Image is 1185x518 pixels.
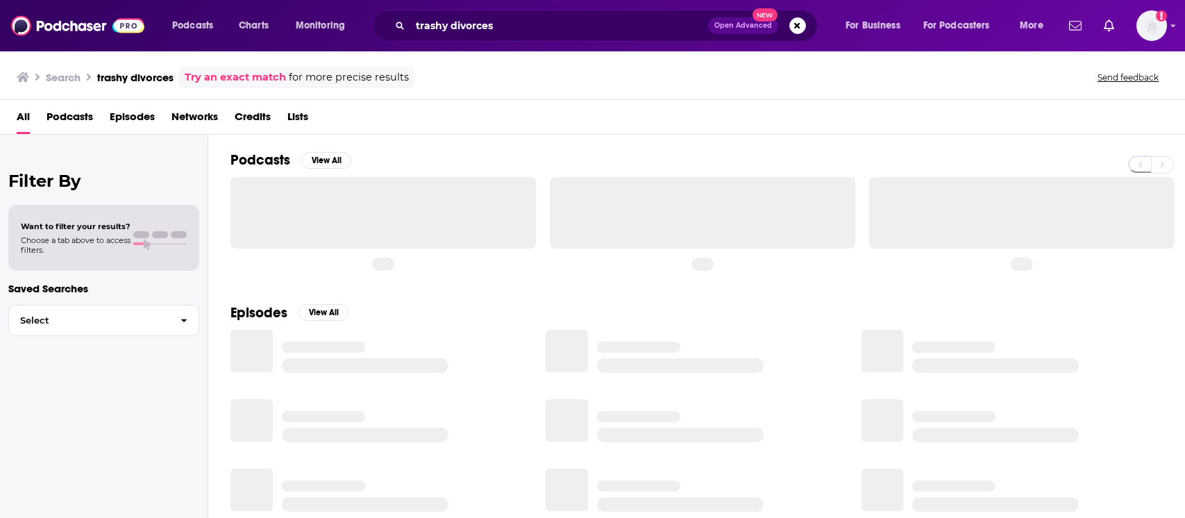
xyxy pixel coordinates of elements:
[1093,72,1163,83] button: Send feedback
[230,151,290,169] h2: Podcasts
[923,16,990,35] span: For Podcasters
[410,15,708,37] input: Search podcasts, credits, & more...
[914,15,1010,37] button: open menu
[162,15,231,37] button: open menu
[21,222,131,231] span: Want to filter your results?
[8,305,199,336] button: Select
[171,106,218,134] a: Networks
[9,316,169,325] span: Select
[286,15,363,37] button: open menu
[1136,10,1167,41] span: Logged in as mresewehr
[185,69,286,85] a: Try an exact match
[1136,10,1167,41] button: Show profile menu
[287,106,308,134] a: Lists
[301,152,351,169] button: View All
[110,106,155,134] a: Episodes
[172,16,213,35] span: Podcasts
[836,15,918,37] button: open menu
[8,171,199,191] h2: Filter By
[846,16,900,35] span: For Business
[708,17,778,34] button: Open AdvancedNew
[21,235,131,255] span: Choose a tab above to access filters.
[239,16,269,35] span: Charts
[8,282,199,295] p: Saved Searches
[1136,10,1167,41] img: User Profile
[97,71,174,84] h3: trashy divorces
[17,106,30,134] a: All
[289,69,409,85] span: for more precise results
[296,16,345,35] span: Monitoring
[385,10,831,42] div: Search podcasts, credits, & more...
[1010,15,1061,37] button: open menu
[46,71,81,84] h3: Search
[753,8,778,22] span: New
[230,15,277,37] a: Charts
[47,106,93,134] a: Podcasts
[235,106,271,134] a: Credits
[1064,14,1087,37] a: Show notifications dropdown
[1156,10,1167,22] svg: Add a profile image
[230,304,287,321] h2: Episodes
[230,304,348,321] a: EpisodesView All
[1098,14,1120,37] a: Show notifications dropdown
[299,304,348,321] button: View All
[11,12,144,39] img: Podchaser - Follow, Share and Rate Podcasts
[230,151,351,169] a: PodcastsView All
[714,22,772,29] span: Open Advanced
[1020,16,1043,35] span: More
